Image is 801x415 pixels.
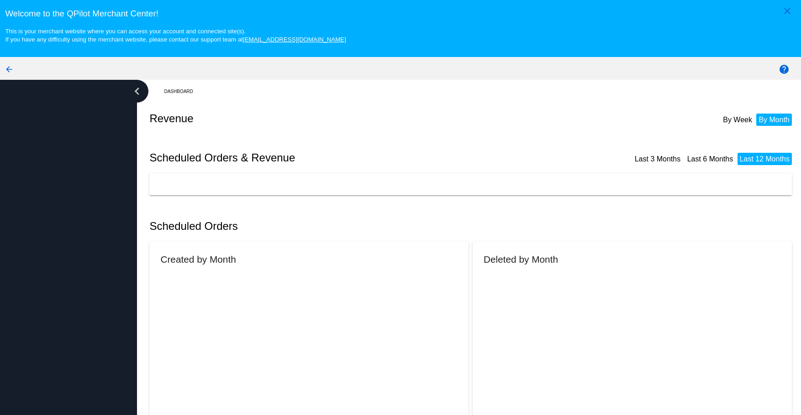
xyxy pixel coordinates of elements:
h2: Revenue [149,112,473,125]
i: chevron_left [130,84,144,99]
a: Last 3 Months [635,155,681,163]
small: This is your merchant website where you can access your account and connected site(s). If you hav... [5,28,346,43]
a: [EMAIL_ADDRESS][DOMAIN_NAME] [243,36,346,43]
li: By Week [721,114,754,126]
h2: Scheduled Orders [149,220,473,233]
li: By Month [756,114,792,126]
a: Last 12 Months [740,155,790,163]
h2: Scheduled Orders & Revenue [149,151,473,164]
h2: Created by Month [160,254,236,265]
mat-icon: arrow_back [4,64,15,75]
h3: Welcome to the QPilot Merchant Center! [5,9,796,19]
mat-icon: close [782,5,793,16]
mat-icon: help [779,64,790,75]
h2: Deleted by Month [484,254,558,265]
a: Last 6 Months [687,155,733,163]
a: Dashboard [164,84,201,99]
